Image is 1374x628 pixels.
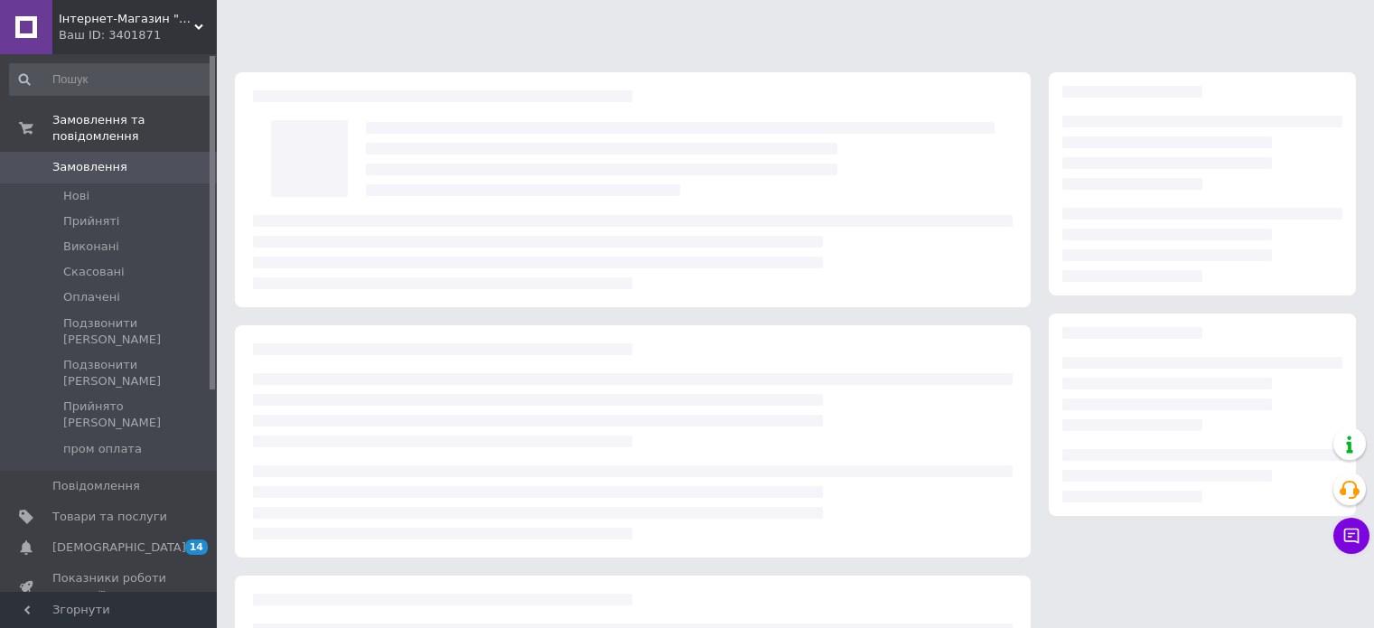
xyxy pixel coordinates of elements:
span: Показники роботи компанії [52,570,167,603]
div: Ваш ID: 3401871 [59,27,217,43]
span: Товари та послуги [52,509,167,525]
span: Оплачені [63,289,120,305]
span: Скасовані [63,264,125,280]
button: Чат з покупцем [1333,518,1369,554]
span: Прийняті [63,213,119,230]
span: Замовлення [52,159,127,175]
span: Виконані [63,239,119,255]
span: Повідомлення [52,478,140,494]
input: Пошук [9,63,213,96]
span: Подзвонити [PERSON_NAME] [63,357,211,389]
span: Нові [63,188,89,204]
span: Замовлення та повідомлення [52,112,217,145]
span: 14 [185,539,208,555]
span: Прийнято [PERSON_NAME] [63,398,211,431]
span: Подзвонити [PERSON_NAME] [63,315,211,348]
span: [DEMOGRAPHIC_DATA] [52,539,186,556]
span: Інтернет-Магазин "Shopik" [59,11,194,27]
span: пром оплата [63,441,142,457]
